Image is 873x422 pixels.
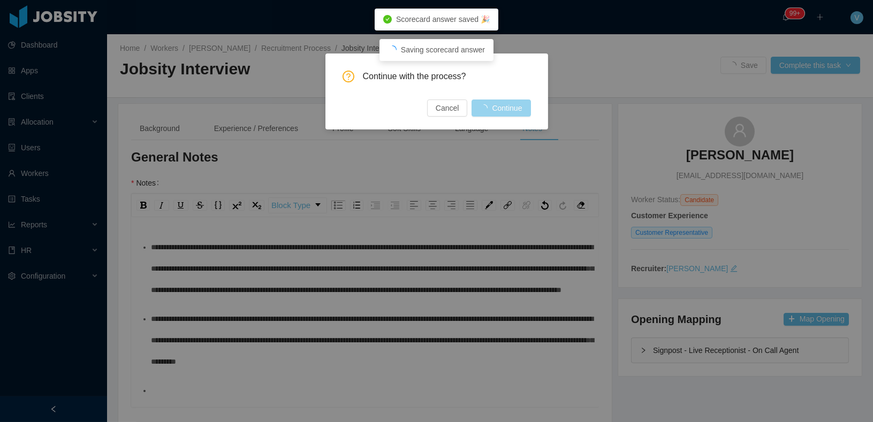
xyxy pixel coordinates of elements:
i: icon: check-circle [383,15,392,24]
span: Continue with the process? [363,71,531,82]
i: icon: question-circle [343,71,354,82]
button: Cancel [427,99,468,117]
i: icon: loading [388,45,397,54]
span: Saving scorecard answer [401,45,485,54]
span: Scorecard answer saved 🎉 [396,15,490,24]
